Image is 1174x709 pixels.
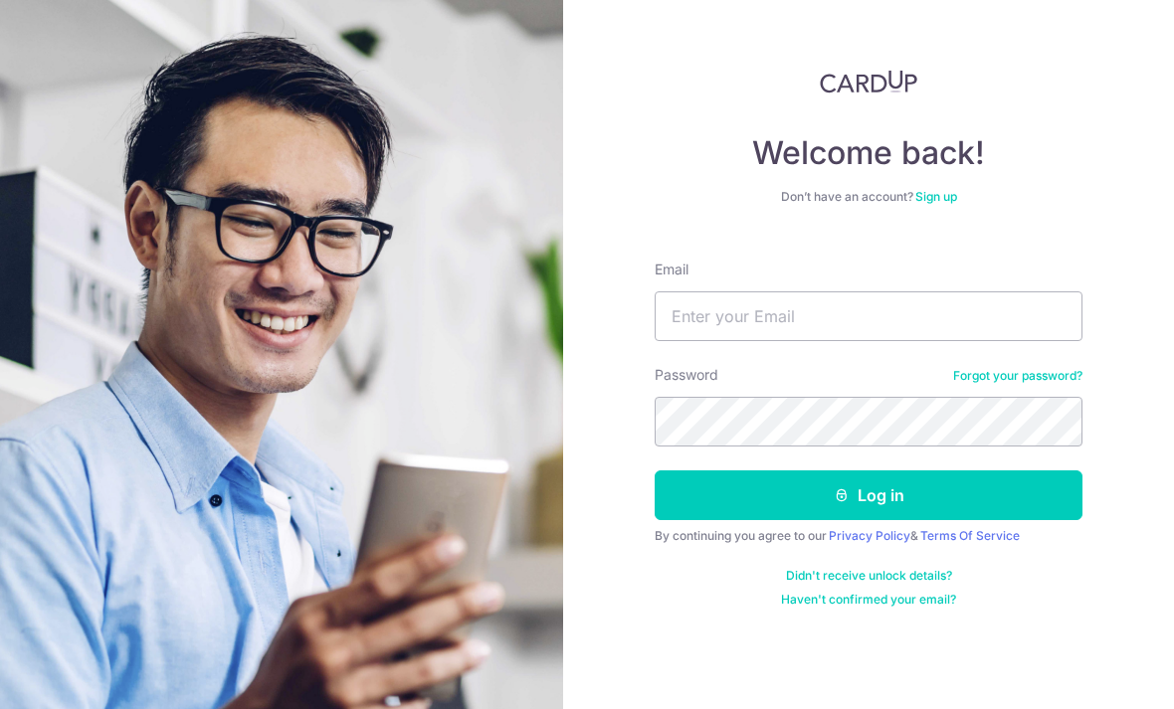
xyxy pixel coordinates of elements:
[781,592,956,608] a: Haven't confirmed your email?
[829,528,910,543] a: Privacy Policy
[655,365,718,385] label: Password
[820,70,917,93] img: CardUp Logo
[655,260,688,279] label: Email
[655,133,1082,173] h4: Welcome back!
[915,189,957,204] a: Sign up
[953,368,1082,384] a: Forgot your password?
[920,528,1020,543] a: Terms Of Service
[655,189,1082,205] div: Don’t have an account?
[655,291,1082,341] input: Enter your Email
[786,568,952,584] a: Didn't receive unlock details?
[655,528,1082,544] div: By continuing you agree to our &
[655,470,1082,520] button: Log in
